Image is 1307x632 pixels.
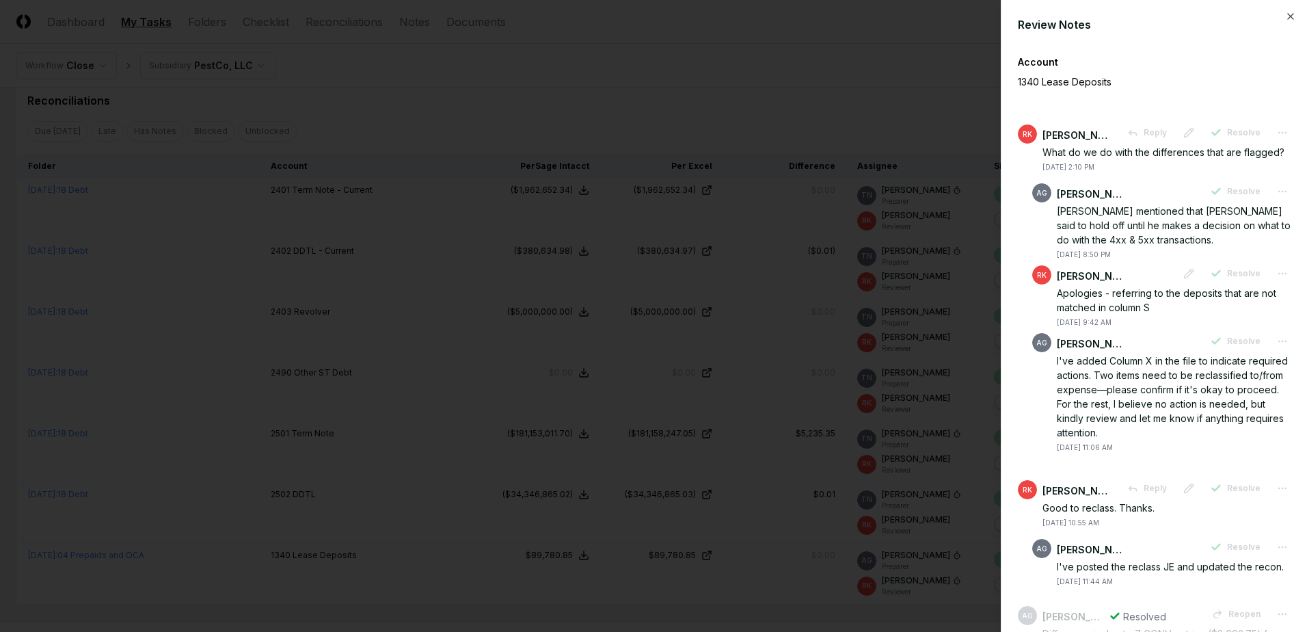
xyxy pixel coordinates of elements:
[1042,518,1099,528] div: [DATE] 10:55 AM
[1202,329,1269,354] button: Resolve
[1227,541,1261,553] span: Resolve
[1023,129,1032,140] span: RK
[1018,75,1243,89] p: 1340 Lease Deposits
[1042,501,1291,515] div: Good to reclass. Thanks.
[1202,535,1269,559] button: Resolve
[1057,337,1125,351] div: [PERSON_NAME]
[1227,127,1261,139] span: Resolve
[1018,55,1291,69] div: Account
[1057,250,1111,260] div: [DATE] 8:50 PM
[1037,270,1047,280] span: RK
[1018,16,1291,33] div: Review Notes
[1202,476,1269,501] button: Resolve
[1227,267,1261,280] span: Resolve
[1042,484,1111,498] div: [PERSON_NAME]
[1204,602,1269,627] button: Reopen
[1036,188,1047,198] span: AG
[1202,120,1269,145] button: Resolve
[1227,482,1261,495] span: Resolve
[1057,269,1125,283] div: [PERSON_NAME]
[1227,335,1261,347] span: Resolve
[1057,286,1291,315] div: Apologies - referring to the deposits that are not matched in column S
[1202,179,1269,204] button: Resolve
[1227,185,1261,198] span: Resolve
[1022,611,1033,621] span: AG
[1057,542,1125,557] div: [PERSON_NAME]
[1057,559,1291,574] div: I've posted the reclass JE and updated the recon.
[1057,187,1125,201] div: [PERSON_NAME]
[1057,443,1113,453] div: [DATE] 11:06 AM
[1119,120,1175,145] button: Reply
[1057,354,1291,440] div: I've added Column X in the file to indicate required actions. Two items need to be reclassified t...
[1023,485,1032,495] span: RK
[1202,261,1269,286] button: Resolve
[1123,609,1166,624] div: Resolved
[1057,577,1113,587] div: [DATE] 11:44 AM
[1042,609,1104,624] div: [PERSON_NAME]
[1036,544,1047,554] span: AG
[1036,338,1047,348] span: AG
[1119,476,1175,501] button: Reply
[1057,317,1111,328] div: [DATE] 9:42 AM
[1042,128,1111,142] div: [PERSON_NAME]
[1042,145,1291,159] div: What do we do with the differences that are flagged?
[1057,204,1291,247] div: [PERSON_NAME] mentioned that [PERSON_NAME] said to hold off until he makes a decision on what to ...
[1042,162,1094,172] div: [DATE] 2:10 PM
